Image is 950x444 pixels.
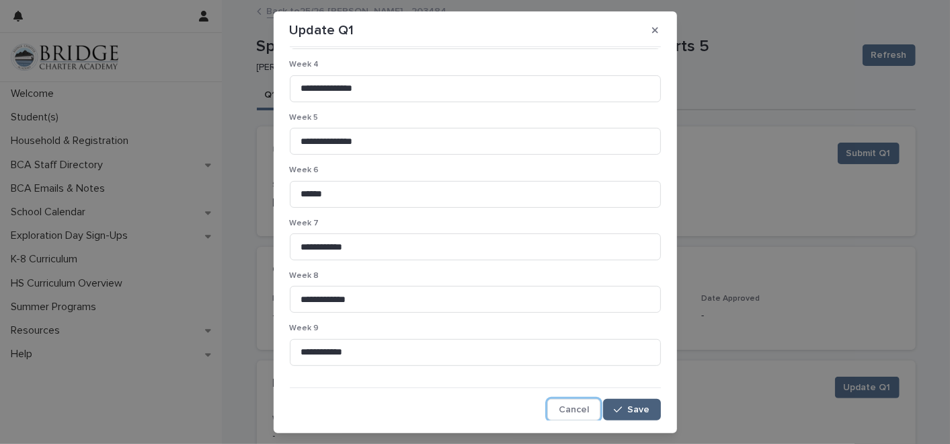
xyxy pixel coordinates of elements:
span: Cancel [559,405,589,414]
span: Week 7 [290,219,319,227]
span: Week 5 [290,114,319,122]
span: Save [628,405,650,414]
span: Week 8 [290,272,319,280]
span: Week 6 [290,166,319,174]
span: Week 9 [290,324,319,332]
button: Cancel [547,399,600,420]
p: Update Q1 [290,22,354,38]
span: Week 4 [290,61,319,69]
button: Save [603,399,660,420]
